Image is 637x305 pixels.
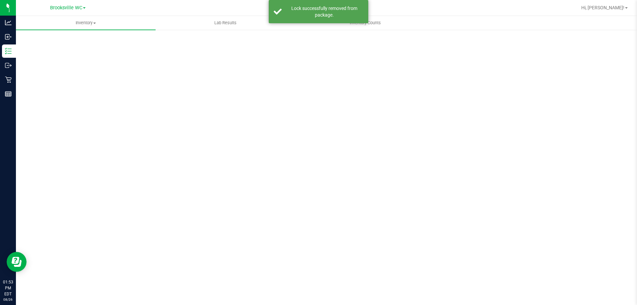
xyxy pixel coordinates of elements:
[205,20,246,26] span: Lab Results
[50,5,82,11] span: Brooksville WC
[5,62,12,69] inline-svg: Outbound
[156,16,295,30] a: Lab Results
[3,297,13,302] p: 08/26
[16,20,156,26] span: Inventory
[581,5,624,10] span: Hi, [PERSON_NAME]!
[3,279,13,297] p: 01:53 PM EDT
[5,34,12,40] inline-svg: Inbound
[16,16,156,30] a: Inventory
[5,91,12,97] inline-svg: Reports
[7,252,27,272] iframe: Resource center
[5,19,12,26] inline-svg: Analytics
[5,76,12,83] inline-svg: Retail
[285,5,363,18] div: Lock successfully removed from package.
[5,48,12,54] inline-svg: Inventory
